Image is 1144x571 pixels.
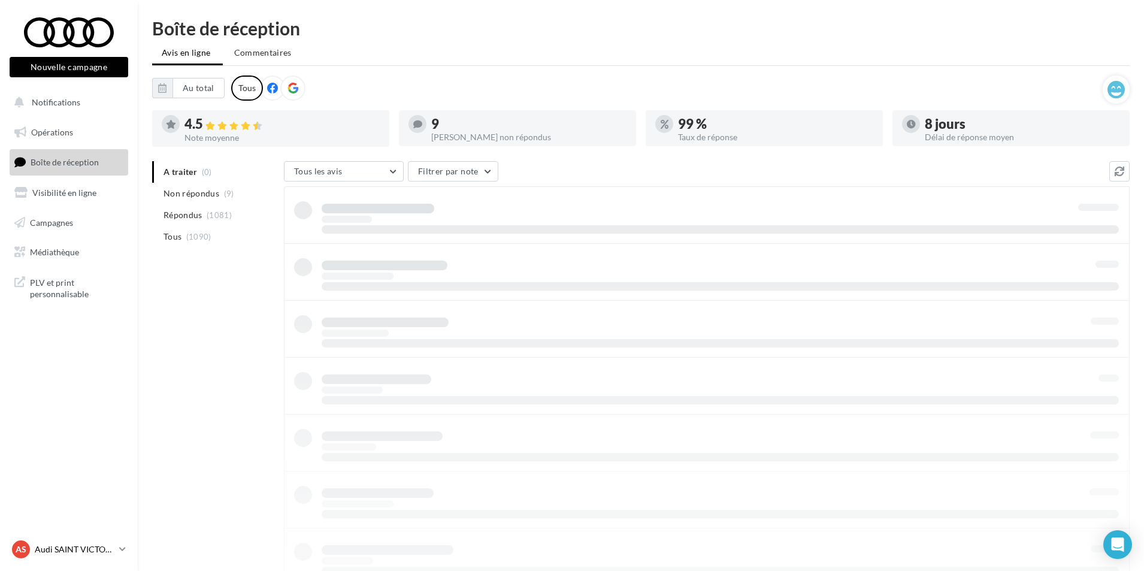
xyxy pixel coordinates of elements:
button: Au total [152,78,225,98]
a: Boîte de réception [7,149,131,175]
span: Opérations [31,127,73,137]
div: 4.5 [184,117,380,131]
button: Notifications [7,90,126,115]
span: (9) [224,189,234,198]
div: 9 [431,117,627,131]
div: Délai de réponse moyen [925,133,1120,141]
button: Au total [172,78,225,98]
a: AS Audi SAINT VICTORET [10,538,128,561]
span: Non répondus [164,188,219,200]
div: [PERSON_NAME] non répondus [431,133,627,141]
div: 99 % [678,117,873,131]
button: Nouvelle campagne [10,57,128,77]
span: Notifications [32,97,80,107]
a: Campagnes [7,210,131,235]
div: 8 jours [925,117,1120,131]
div: Open Intercom Messenger [1103,530,1132,559]
span: (1090) [186,232,211,241]
a: Visibilité en ligne [7,180,131,206]
div: Taux de réponse [678,133,873,141]
span: Boîte de réception [31,157,99,167]
span: Répondus [164,209,202,221]
span: Visibilité en ligne [32,188,96,198]
p: Audi SAINT VICTORET [35,543,114,555]
span: AS [16,543,26,555]
div: Boîte de réception [152,19,1130,37]
span: Campagnes [30,217,73,227]
span: Médiathèque [30,247,79,257]
span: (1081) [207,210,232,220]
a: Médiathèque [7,240,131,265]
div: Tous [231,75,263,101]
div: Note moyenne [184,134,380,142]
a: PLV et print personnalisable [7,270,131,305]
a: Opérations [7,120,131,145]
span: PLV et print personnalisable [30,274,123,300]
span: Tous [164,231,181,243]
span: Commentaires [234,47,292,58]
